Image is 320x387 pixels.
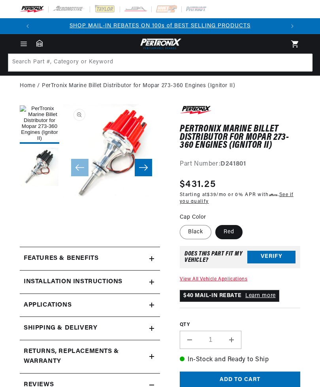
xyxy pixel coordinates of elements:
a: Learn more [245,293,276,299]
nav: breadcrumbs [20,82,300,90]
a: See if you qualify - Learn more about Affirm Financing (opens in modal) [180,193,294,204]
legend: Cap Color [180,213,207,221]
h2: Installation instructions [24,277,122,287]
a: Garage: 0 item(s) [36,40,43,47]
label: Red [215,225,243,239]
span: Affirm [269,193,278,196]
button: Search Part #, Category or Keyword [294,54,312,71]
p: Starting at /mo or 0% APR with . [180,192,300,205]
a: SHOP MAIL-IN REBATES ON 100s of BEST SELLING PRODUCTS [70,23,250,29]
div: Announcement [36,22,284,31]
a: PerTronix Marine Billet Distributor for Mopar 273-360 Engines (Ignitor II) [42,82,235,90]
summary: Shipping & Delivery [20,317,160,340]
button: Slide left [71,159,88,176]
button: Translation missing: en.sections.announcements.next_announcement [284,18,300,34]
button: Verify [247,251,296,263]
label: QTY [180,322,300,328]
button: Load image 2 in gallery view [20,148,59,187]
h1: PerTronix Marine Billet Distributor for Mopar 273-360 Engines (Ignitor II) [180,125,300,149]
a: Home [20,82,35,90]
summary: Returns, Replacements & Warranty [20,340,160,373]
a: Applications [20,294,160,317]
span: $431.25 [180,177,216,192]
input: Search Part #, Category or Keyword [8,54,312,71]
div: Does This part fit My vehicle? [184,251,247,263]
media-gallery: Gallery Viewer [20,104,160,231]
strong: D241801 [220,161,246,167]
h2: Features & Benefits [24,254,98,264]
summary: Installation instructions [20,271,160,294]
h2: Returns, Replacements & Warranty [24,347,130,367]
div: Part Number: [180,159,300,170]
button: Load image 1 in gallery view [20,104,59,144]
p: $40 MAIL-IN REBATE [180,290,279,302]
h2: Shipping & Delivery [24,323,97,334]
div: 1 of 2 [36,22,284,31]
summary: Menu [15,40,32,48]
button: Slide right [135,159,152,176]
button: Translation missing: en.sections.announcements.previous_announcement [20,18,36,34]
summary: Features & Benefits [20,247,160,270]
span: $39 [207,193,216,197]
a: View All Vehicle Applications [180,277,247,282]
label: Black [180,225,211,239]
span: Applications [24,300,72,311]
img: Pertronix [138,37,182,50]
p: In-Stock and Ready to Ship [180,355,300,365]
